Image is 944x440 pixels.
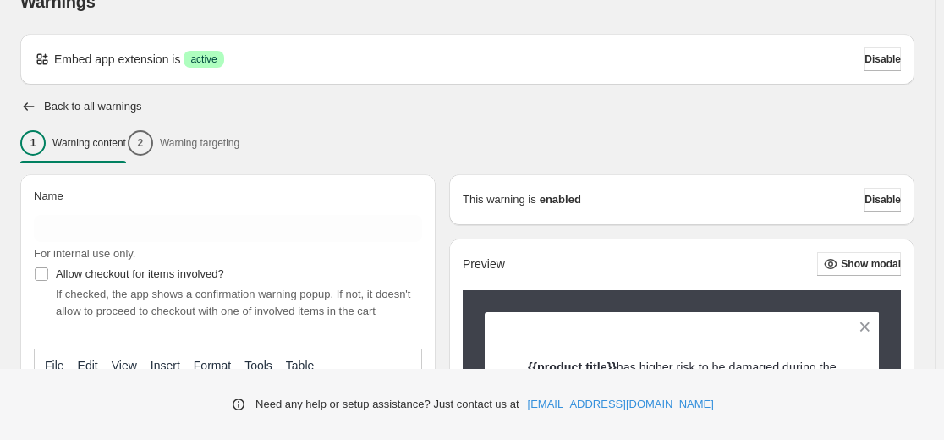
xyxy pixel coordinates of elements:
span: Table [286,359,314,372]
strong: {{product.title}} [528,360,617,374]
span: Format [194,359,231,372]
button: 1Warning content [20,125,126,161]
span: Insert [151,359,180,372]
button: Disable [864,47,901,71]
span: Name [34,190,63,202]
p: Warning content [52,136,126,150]
a: [EMAIL_ADDRESS][DOMAIN_NAME] [528,396,714,413]
span: Allow checkout for items involved? [56,267,224,280]
span: View [112,359,137,372]
p: Embed app extension is [54,51,180,68]
button: Show modal [817,252,901,276]
span: File [45,359,64,372]
span: active [190,52,217,66]
strong: enabled [540,191,581,208]
div: 1 [20,130,46,156]
body: Rich Text Area. Press ALT-0 for help. [7,14,380,59]
span: Edit [78,359,98,372]
span: Show modal [841,257,901,271]
h2: Preview [463,257,505,272]
span: Tools [244,359,272,372]
span: For internal use only. [34,247,135,260]
span: Disable [864,52,901,66]
p: has higher risk to be damaged during the shipping by ground. We would suggest you to choose any a... [514,359,850,410]
h2: Back to all warnings [44,100,142,113]
span: If checked, the app shows a confirmation warning popup. If not, it doesn't allow to proceed to ch... [56,288,410,317]
p: This warning is [463,191,536,208]
span: Disable [864,193,901,206]
button: Disable [864,188,901,212]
